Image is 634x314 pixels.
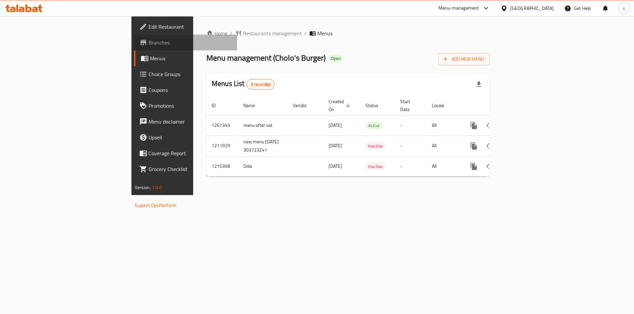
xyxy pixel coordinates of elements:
[149,86,232,94] span: Coupons
[206,29,489,37] nav: breadcrumb
[395,115,427,135] td: -
[134,19,237,35] a: Edit Restaurant
[149,133,232,141] span: Upsell
[438,53,489,65] button: Add New Menu
[149,165,232,173] span: Grocery Checklist
[366,142,385,150] div: Inactive
[466,138,482,154] button: more
[206,96,535,177] table: enhanced table
[329,121,342,129] span: [DATE]
[317,29,333,37] span: Menus
[135,194,165,203] span: Get support on:
[149,70,232,78] span: Choice Groups
[149,23,232,31] span: Edit Restaurant
[482,138,498,154] button: Change Status
[134,114,237,129] a: Menu disclaimer
[293,101,315,109] span: Vendor
[243,101,264,109] span: Name
[466,118,482,133] button: more
[432,101,453,109] span: Locale
[329,162,342,170] span: [DATE]
[366,122,382,129] span: Active
[366,101,387,109] span: Status
[471,76,487,92] div: Export file
[395,135,427,156] td: -
[149,102,232,110] span: Promotions
[149,39,232,46] span: Branches
[395,156,427,176] td: -
[134,50,237,66] a: Menus
[134,145,237,161] a: Coverage Report
[466,158,482,174] button: more
[328,55,343,63] div: Open
[238,115,288,135] td: menu after vat
[482,118,498,133] button: Change Status
[134,66,237,82] a: Choice Groups
[427,156,461,176] td: All
[134,129,237,145] a: Upsell
[135,201,177,210] a: Support.OpsPlatform
[623,5,625,12] span: s
[439,4,479,12] div: Menu-management
[206,50,326,65] span: Menu management ( Cholo's Burger )
[150,54,232,62] span: Menus
[427,135,461,156] td: All
[247,81,275,88] span: 3 record(s)
[366,163,385,170] span: Inactive
[510,5,554,12] div: [GEOGRAPHIC_DATA]
[152,183,162,192] span: 1.0.0
[400,98,419,113] span: Start Date
[134,82,237,98] a: Coupons
[212,79,275,90] h2: Menus List
[461,96,535,116] th: Actions
[149,149,232,157] span: Coverage Report
[443,55,484,63] span: Add New Menu
[149,118,232,126] span: Menu disclaimer
[212,101,224,109] span: ID
[134,35,237,50] a: Branches
[328,56,343,61] span: Open
[235,29,302,37] a: Restaurants management
[238,135,288,156] td: new menu [DATE] 303723241
[482,158,498,174] button: Change Status
[238,156,288,176] td: Dola
[366,142,385,150] span: Inactive
[135,183,151,192] span: Version:
[329,141,342,150] span: [DATE]
[329,98,352,113] span: Created On
[427,115,461,135] td: All
[134,161,237,177] a: Grocery Checklist
[134,98,237,114] a: Promotions
[304,29,307,37] li: /
[243,29,302,37] span: Restaurants management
